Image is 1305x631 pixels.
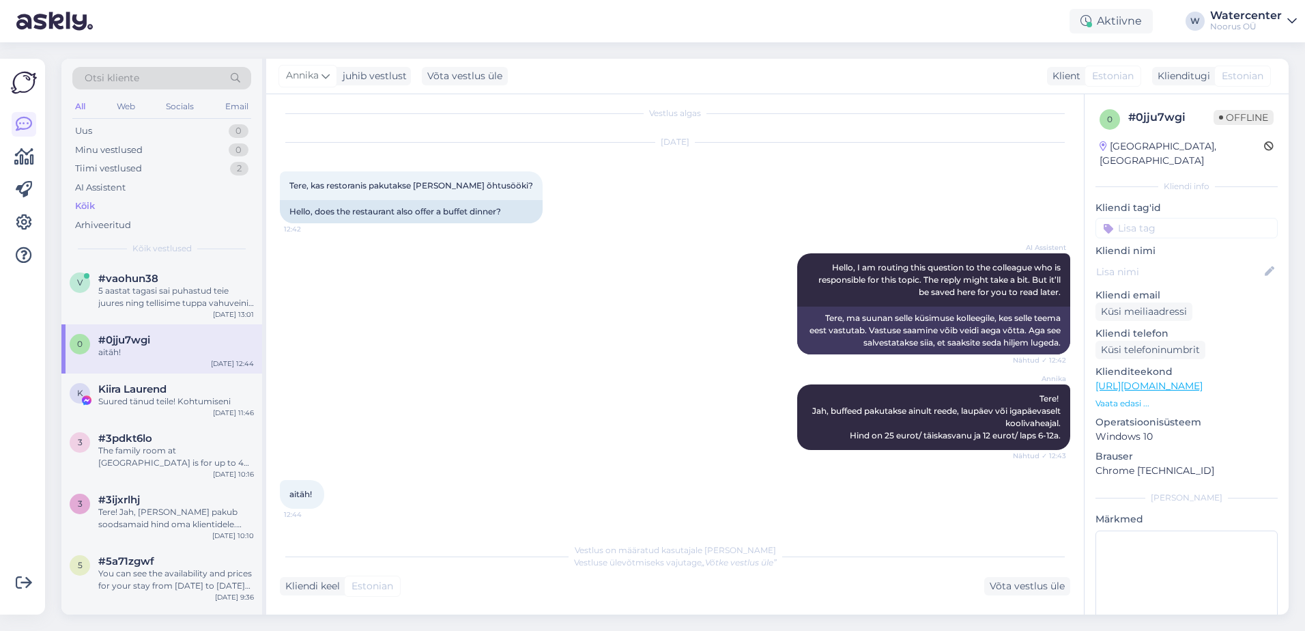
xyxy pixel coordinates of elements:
[797,307,1070,354] div: Tere, ma suunan selle küsimuse kolleegile, kes selle teema eest vastutab. Vastuse saamine võib ve...
[1095,365,1278,379] p: Klienditeekond
[1095,326,1278,341] p: Kliendi telefon
[280,107,1070,120] div: Vestlus algas
[215,592,254,602] div: [DATE] 9:36
[98,506,254,531] div: Tere! Jah, [PERSON_NAME] pakub soodsamaid hind oma klientidele. Meie kaudu broneerides tuleb täis...
[1095,449,1278,464] p: Brauser
[1095,218,1278,238] input: Lisa tag
[1047,69,1080,83] div: Klient
[1095,180,1278,193] div: Kliendi info
[1210,21,1282,32] div: Noorus OÜ
[1095,512,1278,527] p: Märkmed
[702,557,777,567] i: „Võtke vestlus üle”
[284,509,335,520] span: 12:44
[289,489,312,499] span: aitäh!
[1013,451,1066,461] span: Nähtud ✓ 12:43
[98,494,140,506] span: #3ijxrlhj
[1222,69,1263,83] span: Estonian
[1095,201,1278,215] p: Kliendi tag'id
[229,124,248,138] div: 0
[213,469,254,479] div: [DATE] 10:16
[1095,303,1192,321] div: Küsi meiliaadressi
[280,579,340,593] div: Kliendi keel
[75,124,92,138] div: Uus
[1152,69,1210,83] div: Klienditugi
[1107,114,1113,124] span: 0
[280,136,1070,148] div: [DATE]
[1070,9,1153,33] div: Aktiivne
[98,383,167,395] span: Kiira Laurend
[75,219,131,232] div: Arhiveeritud
[98,445,254,469] div: The family room at [GEOGRAPHIC_DATA] is for up to 4 people and is perfect for families. Your chil...
[422,67,508,85] div: Võta vestlus üle
[1096,264,1262,279] input: Lisa nimi
[211,359,254,369] div: [DATE] 12:44
[85,71,139,85] span: Otsi kliente
[337,69,407,83] div: juhib vestlust
[212,531,254,541] div: [DATE] 10:10
[1015,242,1066,253] span: AI Assistent
[213,408,254,418] div: [DATE] 11:46
[1013,355,1066,365] span: Nähtud ✓ 12:42
[1015,374,1066,384] span: Annika
[284,224,335,234] span: 12:42
[1095,380,1203,392] a: [URL][DOMAIN_NAME]
[98,395,254,408] div: Suured tänud teile! Kohtumiseni
[98,555,154,567] span: #5a71zgwf
[574,557,777,567] span: Vestluse ülevõtmiseks vajutage
[223,98,251,115] div: Email
[984,577,1070,595] div: Võta vestlus üle
[78,499,83,509] span: 3
[98,334,150,346] span: #0jju7wgi
[98,567,254,592] div: You can see the availability and prices for your stay from [DATE] to [DATE] on our booking page. ...
[114,98,138,115] div: Web
[1210,10,1282,21] div: Watercenter
[280,200,543,223] div: Hello, does the restaurant also offer a buffet dinner?
[1100,139,1264,168] div: [GEOGRAPHIC_DATA], [GEOGRAPHIC_DATA]
[11,70,37,96] img: Askly Logo
[352,579,393,593] span: Estonian
[77,277,83,288] span: v
[289,180,533,191] span: Tere, kas restoranis pakutakse [PERSON_NAME] õhtusööki?
[575,545,776,555] span: Vestlus on määratud kasutajale [PERSON_NAME]
[1214,110,1274,125] span: Offline
[1095,244,1278,258] p: Kliendi nimi
[132,242,192,255] span: Kõik vestlused
[1095,341,1205,359] div: Küsi telefoninumbrit
[77,388,83,398] span: K
[75,181,126,195] div: AI Assistent
[1128,109,1214,126] div: # 0jju7wgi
[75,162,142,176] div: Tiimi vestlused
[1095,288,1278,303] p: Kliendi email
[1095,397,1278,410] p: Vaata edasi ...
[75,199,95,213] div: Kõik
[1210,10,1297,32] a: WatercenterNoorus OÜ
[1095,464,1278,478] p: Chrome [TECHNICAL_ID]
[78,560,83,570] span: 5
[98,272,158,285] span: #vaohun38
[98,432,152,445] span: #3pdkt6lo
[75,143,143,157] div: Minu vestlused
[1095,430,1278,444] p: Windows 10
[818,262,1063,297] span: Hello, I am routing this question to the colleague who is responsible for this topic. The reply m...
[78,437,83,447] span: 3
[1186,12,1205,31] div: W
[229,143,248,157] div: 0
[72,98,88,115] div: All
[1095,415,1278,430] p: Operatsioonisüsteem
[98,346,254,359] div: aitäh!
[1095,492,1278,504] div: [PERSON_NAME]
[286,68,319,83] span: Annika
[230,162,248,176] div: 2
[77,339,83,349] span: 0
[213,309,254,320] div: [DATE] 13:01
[98,285,254,309] div: 5 aastat tagasi sai puhastud teie juures ning tellisime tuppa vahuveini. Kas oleks võimalik täpsu...
[1092,69,1134,83] span: Estonian
[163,98,197,115] div: Socials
